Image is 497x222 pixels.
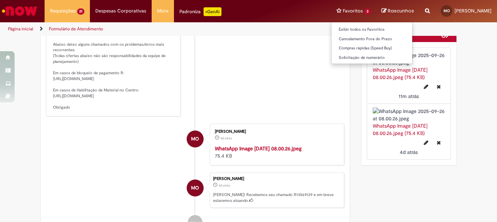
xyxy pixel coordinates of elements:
div: 75.4 KB [215,145,337,159]
p: +GenAi [204,7,221,16]
span: 4d atrás [220,136,232,140]
span: 3 [364,8,371,15]
span: Despesas Corporativas [95,7,146,15]
div: [PERSON_NAME] [213,177,340,181]
span: Requisições [50,7,76,15]
span: MO [191,179,199,197]
button: Excluir WhatsApp Image 2025-09-26 at 08.00.26.jpeg [432,137,445,148]
time: 26/09/2025 08:35:31 [400,149,418,155]
button: Editar nome de arquivo WhatsApp Image 2025-09-26 at 08.00.26.jpeg [420,137,433,148]
span: 21 [77,8,84,15]
a: Rascunhos [382,8,414,15]
div: [PERSON_NAME] [215,129,337,134]
li: Mario Domingues De Oliveira [46,173,344,208]
button: Excluir WhatsApp Image 2025-09-26 at 08.00.26.jpeg [432,81,445,93]
span: Favoritos [343,7,363,15]
a: Página inicial [8,26,33,32]
ul: Favoritos [331,22,413,64]
time: 29/09/2025 09:08:26 [399,93,419,99]
span: MO [191,130,199,148]
a: Compras rápidas (Speed Buy) [331,44,412,52]
time: 26/09/2025 08:35:31 [220,136,232,140]
a: WhatsApp Image [DATE] 08.00.26.jpeg (75.4 KB) [373,123,428,136]
span: Rascunhos [388,7,414,14]
a: WhatsApp Image [DATE] 08.00.26.jpeg [215,145,301,152]
a: WhatsApp Image [DATE] 08.00.26.jpeg (75.4 KB) [373,67,428,80]
a: Formulário de Atendimento [49,26,103,32]
button: Adicionar anexos [441,29,451,42]
img: ServiceNow [1,4,38,18]
a: Cancelamento Fora do Prazo [331,35,412,43]
a: Solicitação de numerário [331,54,412,62]
ul: Trilhas de página [5,22,326,36]
span: MO [444,8,450,13]
span: 4d atrás [219,183,230,188]
time: 26/09/2025 08:35:34 [219,183,230,188]
img: WhatsApp Image 2025-09-26 at 08.00.26.jpeg [373,108,445,122]
span: More [157,7,168,15]
span: [PERSON_NAME] [455,8,492,14]
p: [PERSON_NAME]! Recebemos seu chamado R13569139 e em breve estaremos atuando. [213,192,340,203]
a: Exibir todos os Favoritos [331,26,412,34]
span: 4d atrás [400,149,418,155]
div: Padroniza [179,7,221,16]
button: Editar nome de arquivo WhatsApp Image 2025-09-26 at 08.00.26.jpeg [420,81,433,93]
div: Mario Domingues De Oliveira [187,180,204,196]
div: Mario Domingues De Oliveira [187,131,204,147]
span: 11m atrás [399,93,419,99]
